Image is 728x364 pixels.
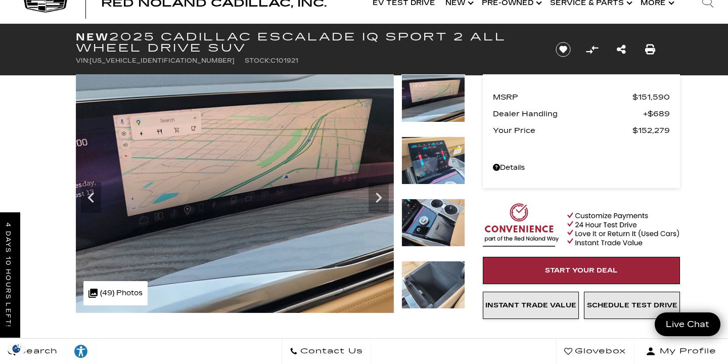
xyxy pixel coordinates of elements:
span: Schedule Test Drive [587,301,677,309]
span: $689 [643,107,670,121]
span: C101921 [270,57,298,64]
div: (49) Photos [83,281,148,305]
a: Share this New 2025 Cadillac ESCALADE IQ Sport 2 All Wheel Drive SUV [617,42,626,57]
a: Instant Trade Value [483,292,579,319]
span: Search [16,344,58,358]
span: Instant Trade Value [485,301,576,309]
a: Explore your accessibility options [66,339,97,364]
span: Your Price [493,123,632,138]
img: New 2025 Summit White Cadillac Sport 2 image 17 [401,136,465,185]
a: Schedule Test Drive [584,292,680,319]
img: New 2025 Summit White Cadillac Sport 2 image 16 [76,74,394,313]
h1: 2025 Cadillac ESCALADE IQ Sport 2 All Wheel Drive SUV [76,31,538,54]
span: MSRP [493,90,632,104]
a: Glovebox [556,339,634,364]
img: Opt-Out Icon [5,343,28,354]
a: Print this New 2025 Cadillac ESCALADE IQ Sport 2 All Wheel Drive SUV [645,42,655,57]
img: New 2025 Summit White Cadillac Sport 2 image 18 [401,199,465,247]
button: Save vehicle [552,41,574,58]
img: New 2025 Summit White Cadillac Sport 2 image 16 [401,74,465,122]
span: Start Your Deal [545,266,618,275]
a: MSRP $151,590 [493,90,670,104]
section: Click to Open Cookie Consent Modal [5,343,28,354]
span: $151,590 [632,90,670,104]
button: Compare vehicle [584,42,600,57]
a: Contact Us [282,339,371,364]
a: Dealer Handling $689 [493,107,670,121]
div: Previous [81,183,101,213]
span: Contact Us [298,344,363,358]
span: Dealer Handling [493,107,643,121]
span: Stock: [245,57,270,64]
a: Your Price $152,279 [493,123,670,138]
a: Start Your Deal [483,257,680,284]
span: Glovebox [572,344,626,358]
span: My Profile [656,344,716,358]
span: [US_VEHICLE_IDENTIFICATION_NUMBER] [89,57,235,64]
a: Details [493,161,670,175]
span: $152,279 [632,123,670,138]
div: Next [369,183,389,213]
span: Live Chat [661,318,714,330]
a: Live Chat [655,312,720,336]
img: New 2025 Summit White Cadillac Sport 2 image 19 [401,261,465,309]
div: Explore your accessibility options [66,344,96,359]
strong: New [76,31,109,43]
button: Open user profile menu [634,339,728,364]
span: VIN: [76,57,89,64]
